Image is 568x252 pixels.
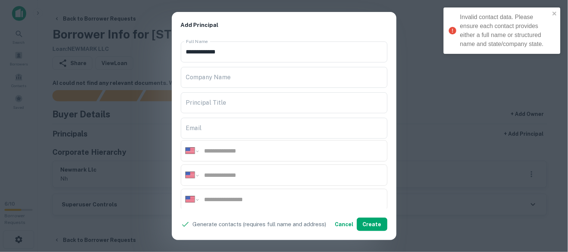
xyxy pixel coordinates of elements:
[172,12,397,39] h2: Add Principal
[186,38,208,44] label: Full Name
[332,218,357,231] button: Cancel
[531,192,568,228] iframe: Chat Widget
[193,220,326,229] p: Generate contacts (requires full name and address)
[357,218,388,231] button: Create
[460,13,550,49] div: Invalid contact data. Please ensure each contact provides either a full name or structured name a...
[552,10,558,18] button: close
